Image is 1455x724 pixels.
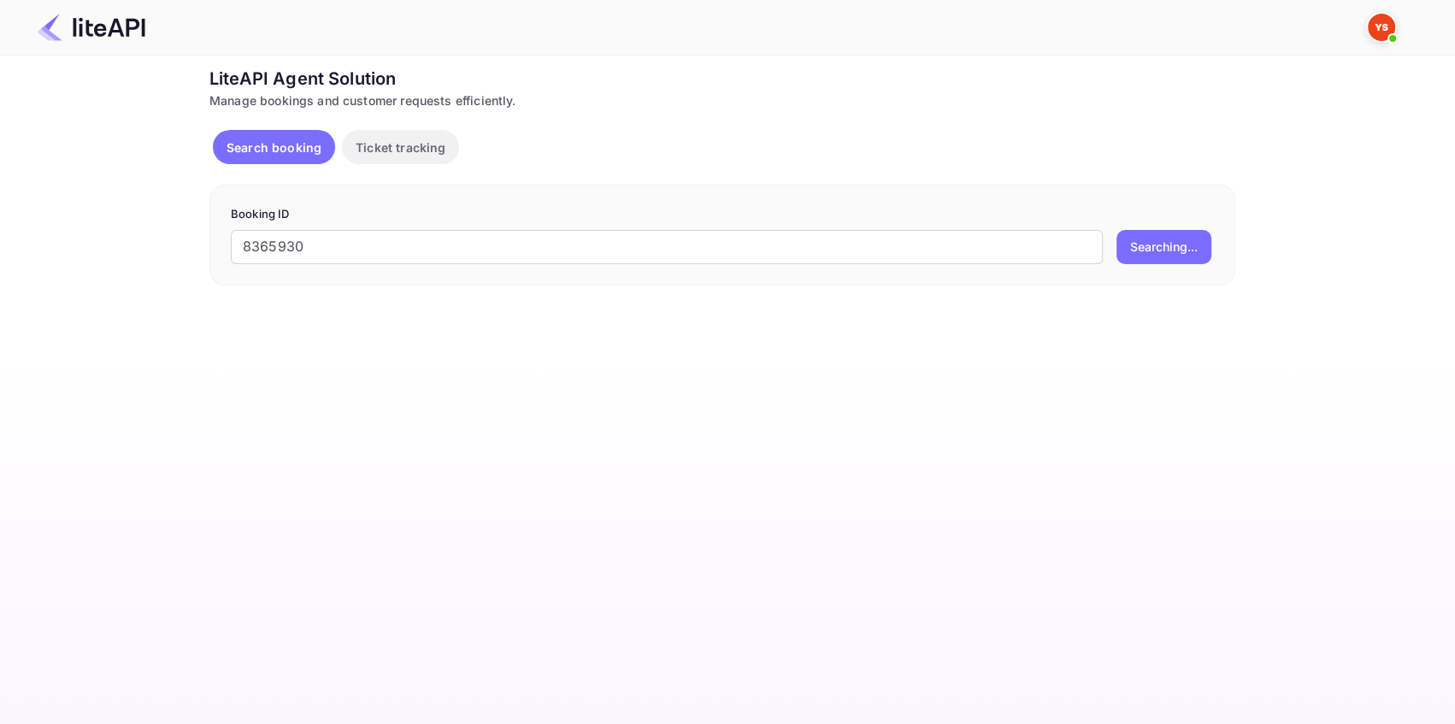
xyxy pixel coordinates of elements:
[209,66,1235,91] div: LiteAPI Agent Solution
[1368,14,1395,41] img: Yandex Support
[38,14,145,41] img: LiteAPI Logo
[209,91,1235,109] div: Manage bookings and customer requests efficiently.
[231,206,1214,223] p: Booking ID
[1116,230,1211,264] button: Searching...
[227,138,321,156] p: Search booking
[231,230,1103,264] input: Enter Booking ID (e.g., 63782194)
[356,138,445,156] p: Ticket tracking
